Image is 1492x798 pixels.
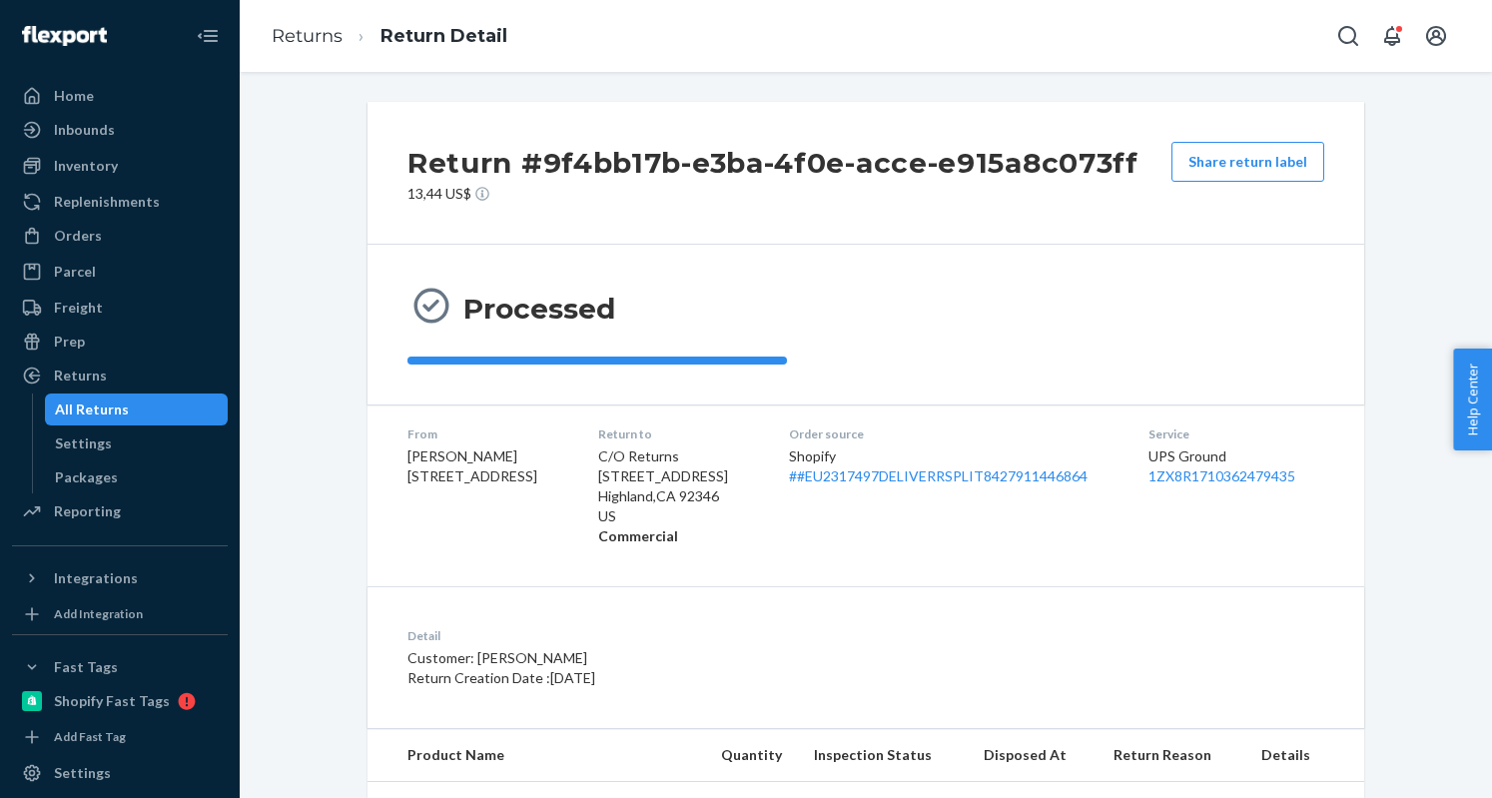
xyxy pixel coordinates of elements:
[55,467,118,487] div: Packages
[1148,467,1295,484] a: 1ZX8R1710362479435
[368,729,692,782] th: Product Name
[12,725,228,749] a: Add Fast Tag
[789,446,1117,486] div: Shopify
[1171,142,1324,182] button: Share return label
[598,527,678,544] strong: Commercial
[12,220,228,252] a: Orders
[12,292,228,324] a: Freight
[1148,447,1226,464] span: UPS Ground
[54,262,96,282] div: Parcel
[407,627,960,644] dt: Detail
[789,467,1088,484] a: ##EU2317497DELIVERRSPLIT8427911446864
[12,360,228,392] a: Returns
[54,332,85,352] div: Prep
[54,605,143,622] div: Add Integration
[692,729,797,782] th: Quantity
[798,729,968,782] th: Inspection Status
[55,433,112,453] div: Settings
[380,25,507,47] a: Return Detail
[12,114,228,146] a: Inbounds
[12,562,228,594] button: Integrations
[968,729,1098,782] th: Disposed At
[45,461,229,493] a: Packages
[54,691,170,711] div: Shopify Fast Tags
[12,256,228,288] a: Parcel
[54,657,118,677] div: Fast Tags
[598,506,757,526] p: US
[1372,16,1412,56] button: Open notifications
[54,192,160,212] div: Replenishments
[598,425,757,442] dt: Return to
[598,466,757,486] p: [STREET_ADDRESS]
[407,142,1138,184] h2: Return #9f4bb17b-e3ba-4f0e-acce-e915a8c073ff
[1416,16,1456,56] button: Open account menu
[54,763,111,783] div: Settings
[12,326,228,358] a: Prep
[256,7,523,66] ol: breadcrumbs
[55,399,129,419] div: All Returns
[45,394,229,425] a: All Returns
[407,648,960,668] p: Customer: [PERSON_NAME]
[407,668,960,688] p: Return Creation Date : [DATE]
[54,501,121,521] div: Reporting
[188,16,228,56] button: Close Navigation
[463,291,615,327] h3: Processed
[12,651,228,683] button: Fast Tags
[54,568,138,588] div: Integrations
[54,120,115,140] div: Inbounds
[272,25,343,47] a: Returns
[1328,16,1368,56] button: Open Search Box
[54,156,118,176] div: Inventory
[54,226,102,246] div: Orders
[22,26,107,46] img: Flexport logo
[407,184,1138,204] p: 13,44 US$
[12,150,228,182] a: Inventory
[54,86,94,106] div: Home
[407,447,537,484] span: [PERSON_NAME] [STREET_ADDRESS]
[407,425,566,442] dt: From
[54,298,103,318] div: Freight
[12,602,228,626] a: Add Integration
[54,366,107,386] div: Returns
[1245,729,1364,782] th: Details
[12,80,228,112] a: Home
[598,486,757,506] p: Highland , CA 92346
[12,495,228,527] a: Reporting
[54,728,126,745] div: Add Fast Tag
[1098,729,1244,782] th: Return Reason
[598,446,757,466] p: C/O Returns
[45,427,229,459] a: Settings
[1148,425,1324,442] dt: Service
[12,757,228,789] a: Settings
[12,186,228,218] a: Replenishments
[789,425,1117,442] dt: Order source
[1453,349,1492,450] button: Help Center
[12,685,228,717] a: Shopify Fast Tags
